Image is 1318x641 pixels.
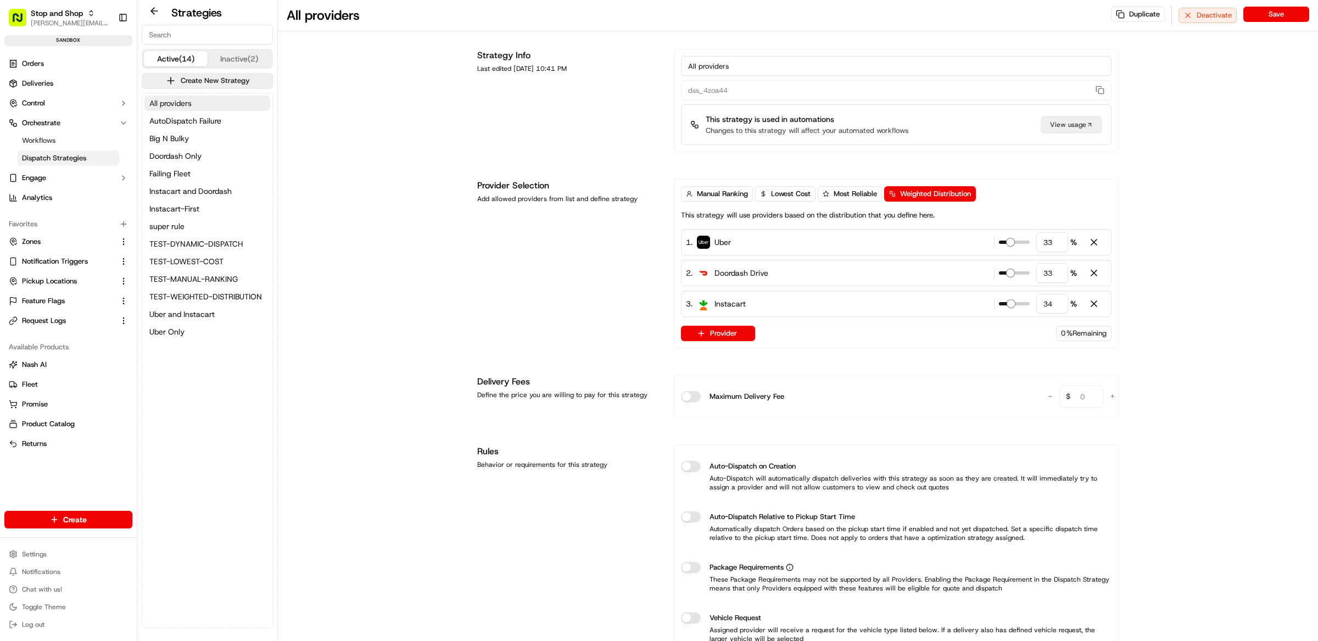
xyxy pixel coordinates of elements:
[22,585,62,594] span: Chat with us!
[1041,116,1102,133] a: View usage
[91,170,95,179] span: •
[18,151,119,166] a: Dispatch Strategies
[11,105,31,125] img: 1736555255976-a54dd68f-1ca7-489b-9aae-adbdc363a1c4
[144,166,270,181] a: Failing Fleet
[144,254,270,269] button: TEST-LOWEST-COST
[144,51,208,66] button: Active (14)
[22,118,60,128] span: Orchestrate
[4,547,132,562] button: Settings
[11,189,29,207] img: Ami Wang
[4,415,132,433] button: Product Catalog
[93,247,102,255] div: 💻
[9,296,115,306] a: Feature Flags
[144,113,270,129] button: AutoDispatch Failure
[681,326,755,341] button: Provider
[149,151,202,161] span: Doordash Only
[710,391,784,402] label: Maximum Delivery Fee
[477,391,661,399] div: Define the price you are willing to pay for this strategy
[22,380,38,389] span: Fleet
[786,564,794,571] button: Package Requirements
[477,179,661,192] h1: Provider Selection
[1070,298,1077,309] span: %
[144,96,270,111] button: All providers
[22,399,48,409] span: Promise
[34,200,89,209] span: [PERSON_NAME]
[11,160,29,177] img: Tiffany Volk
[4,599,132,615] button: Toggle Theme
[477,445,661,458] h1: Rules
[22,360,47,370] span: Nash AI
[4,338,132,356] div: Available Products
[144,306,270,322] button: Uber and Instacart
[9,237,115,247] a: Zones
[714,267,768,278] span: Doordash Drive
[144,236,270,252] button: TEST-DYNAMIC-DISPATCH
[9,257,115,266] a: Notification Triggers
[18,133,119,148] a: Workflows
[144,201,270,216] button: Instacart-First
[9,399,128,409] a: Promise
[4,395,132,413] button: Promise
[144,148,270,164] button: Doordash Only
[208,51,271,66] button: Inactive (2)
[149,133,189,144] span: Big N Bulky
[4,253,132,270] button: Notification Triggers
[7,241,88,261] a: 📗Knowledge Base
[149,115,221,126] span: AutoDispatch Failure
[681,525,1112,542] p: Automatically dispatch Orders based on the pickup start time if enabled and not yet dispatched. S...
[144,183,270,199] button: Instacart and Doordash
[818,186,882,202] button: Most Reliable
[97,200,120,209] span: [DATE]
[710,562,784,573] span: Package Requirements
[144,219,270,234] button: super rule
[4,169,132,187] button: Engage
[22,276,77,286] span: Pickup Locations
[149,186,232,197] span: Instacart and Doordash
[4,582,132,597] button: Chat with us!
[681,186,753,202] button: Manual Ranking
[22,419,75,429] span: Product Catalog
[1056,326,1112,341] div: 0
[63,514,87,525] span: Create
[706,114,908,125] p: This strategy is used in automations
[22,59,44,69] span: Orders
[686,236,731,248] div: 1 .
[142,73,273,88] button: Create New Strategy
[22,246,84,257] span: Knowledge Base
[9,276,115,286] a: Pickup Locations
[4,376,132,393] button: Fleet
[477,49,661,62] h1: Strategy Info
[22,98,45,108] span: Control
[710,461,796,472] label: Auto-Dispatch on Creation
[149,309,215,320] span: Uber and Instacart
[4,312,132,330] button: Request Logs
[11,247,20,255] div: 📗
[149,291,262,302] span: TEST-WEIGHTED-DISTRIBUTION
[11,143,74,152] div: Past conversations
[149,256,224,267] span: TEST-LOWEST-COST
[714,298,746,309] span: Instacart
[144,289,270,304] button: TEST-WEIGHTED-DISTRIBUTION
[1070,237,1077,248] span: %
[22,136,55,146] span: Workflows
[771,189,811,199] span: Lowest Cost
[1111,7,1165,22] button: Duplicate
[22,296,65,306] span: Feature Flags
[22,550,47,559] span: Settings
[22,237,41,247] span: Zones
[22,620,44,629] span: Log out
[22,257,88,266] span: Notification Triggers
[4,617,132,632] button: Log out
[49,105,180,116] div: Start new chat
[714,237,731,248] span: Uber
[31,8,83,19] button: Stop and Shop
[109,272,133,281] span: Pylon
[22,173,46,183] span: Engage
[697,236,710,249] img: uber-new-logo.jpeg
